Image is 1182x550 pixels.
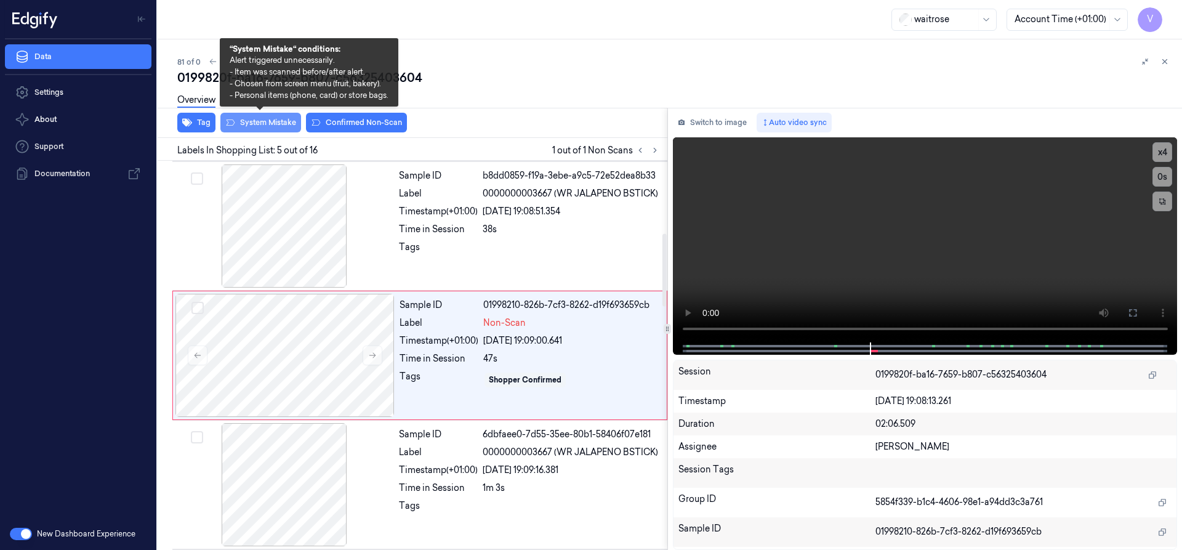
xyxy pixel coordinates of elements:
button: Confirmed Non-Scan [306,113,407,132]
div: Sample ID [400,299,478,312]
div: Shopper Confirmed [489,374,561,386]
button: Select row [191,431,203,443]
div: 02:06.509 [875,418,1172,431]
div: Tags [399,241,478,261]
div: Tags [400,370,478,390]
button: Select row [191,302,204,314]
div: Session Tags [678,463,876,483]
div: 0199820f-ba16-7659-b807-c56325403604 [177,69,1172,86]
span: Labels In Shopping List: 5 out of 16 [177,144,318,157]
div: Sample ID [399,428,478,441]
a: Data [5,44,151,69]
div: [DATE] 19:09:00.641 [483,334,659,347]
div: Sample ID [678,522,876,542]
div: b8dd0859-f19a-3ebe-a9c5-72e52dea8b33 [483,169,660,182]
button: Auto video sync [757,113,832,132]
div: 47s [483,352,659,365]
div: [DATE] 19:08:51.354 [483,205,660,218]
span: 81 of 0 [177,57,201,67]
button: Switch to image [673,113,752,132]
div: Sample ID [399,169,478,182]
button: 0s [1152,167,1172,187]
span: 0199820f-ba16-7659-b807-c56325403604 [875,368,1047,381]
button: V [1138,7,1162,32]
button: x4 [1152,142,1172,162]
a: Support [5,134,151,159]
div: [DATE] 19:09:16.381 [483,464,660,477]
a: Documentation [5,161,151,186]
div: [PERSON_NAME] [875,440,1172,453]
div: Label [400,317,478,330]
div: Time in Session [400,352,478,365]
div: Time in Session [399,482,478,495]
div: Timestamp [678,395,876,408]
span: 0000000003667 (WR JALAPENO BSTICK) [483,446,658,459]
div: Timestamp (+01:00) [399,464,478,477]
div: Time in Session [399,223,478,236]
div: Label [399,446,478,459]
a: Overview [177,94,215,108]
a: Settings [5,80,151,105]
div: 1m 3s [483,482,660,495]
div: Duration [678,418,876,431]
span: 0000000003667 (WR JALAPENO BSTICK) [483,187,658,200]
div: 6dbfaee0-7d55-35ee-80b1-58406f07e181 [483,428,660,441]
span: 01998210-826b-7cf3-8262-d19f693659cb [875,525,1042,538]
button: Toggle Navigation [132,9,151,29]
span: 5854f339-b1c4-4606-98e1-a94dd3c3a761 [875,496,1043,509]
div: Label [399,187,478,200]
button: Select row [191,172,203,185]
div: Session [678,365,876,385]
span: Non-Scan [483,317,526,330]
div: 38s [483,223,660,236]
span: 1 out of 1 Non Scans [552,143,662,158]
div: Timestamp (+01:00) [399,205,478,218]
div: Group ID [678,493,876,512]
div: 01998210-826b-7cf3-8262-d19f693659cb [483,299,659,312]
div: Timestamp (+01:00) [400,334,478,347]
button: About [5,107,151,132]
div: Tags [399,499,478,519]
div: [DATE] 19:08:13.261 [875,395,1172,408]
button: System Mistake [220,113,301,132]
div: Assignee [678,440,876,453]
button: Tag [177,113,215,132]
